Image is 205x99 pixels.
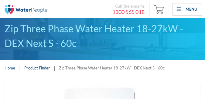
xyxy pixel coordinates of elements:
div: Zip Three Phase Water Heater 18-27kW - DEX Next S - 60c [59,66,165,71]
a: Home [5,66,15,71]
a: Open cart [152,2,167,17]
div: | [53,64,56,72]
div: menu [173,3,202,16]
a: Product Finder [24,66,50,71]
div: Zip Three Phase Water Heater 18-27kW - DEX Next S - 60c [5,21,200,51]
div: Menu [186,6,197,12]
a: 1300 565 018 [52,9,145,16]
div: | [18,64,21,72]
div: Call the experts [52,3,145,9]
img: shopping cart [154,4,166,14]
img: The Water People [5,5,47,14]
